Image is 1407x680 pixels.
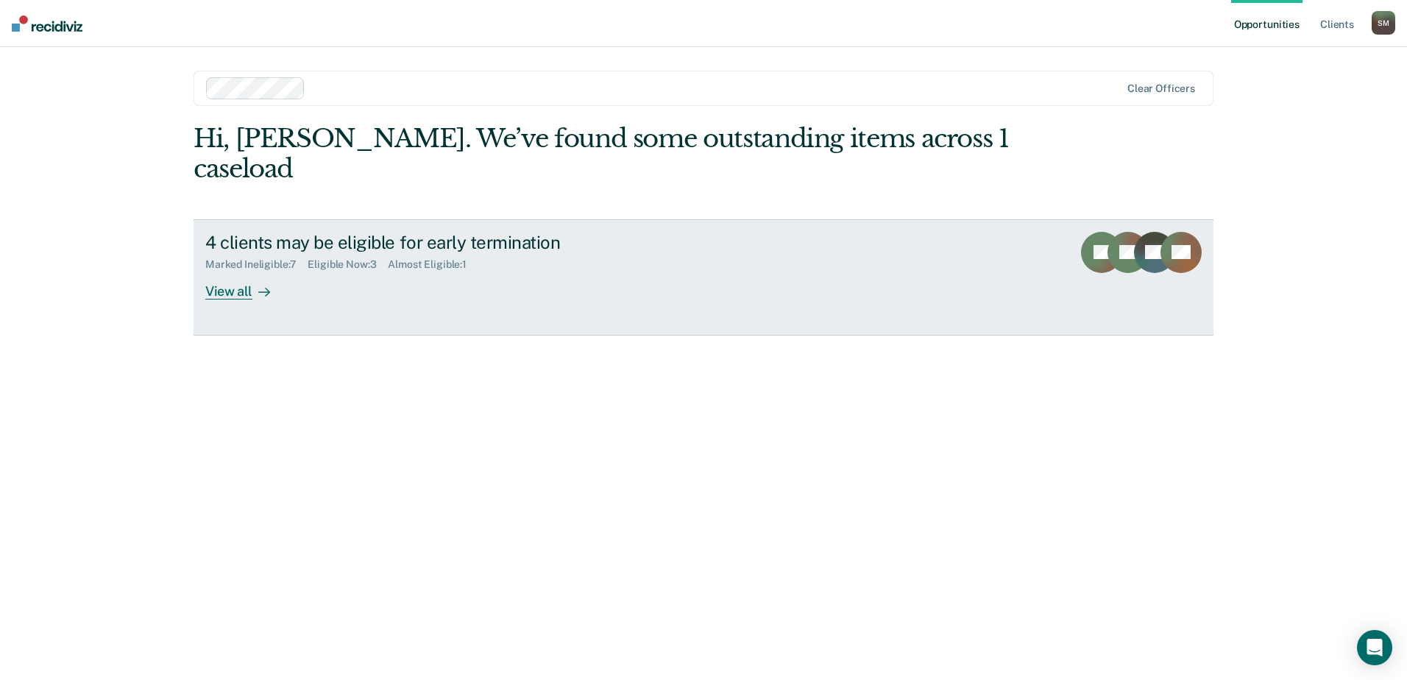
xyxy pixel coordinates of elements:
[194,219,1213,336] a: 4 clients may be eligible for early terminationMarked Ineligible:7Eligible Now:3Almost Eligible:1...
[308,258,388,271] div: Eligible Now : 3
[1372,11,1395,35] div: S M
[1372,11,1395,35] button: SM
[205,258,308,271] div: Marked Ineligible : 7
[388,258,478,271] div: Almost Eligible : 1
[205,232,722,253] div: 4 clients may be eligible for early termination
[194,124,1010,184] div: Hi, [PERSON_NAME]. We’ve found some outstanding items across 1 caseload
[1127,82,1195,95] div: Clear officers
[12,15,82,32] img: Recidiviz
[1357,630,1392,665] div: Open Intercom Messenger
[205,271,288,300] div: View all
